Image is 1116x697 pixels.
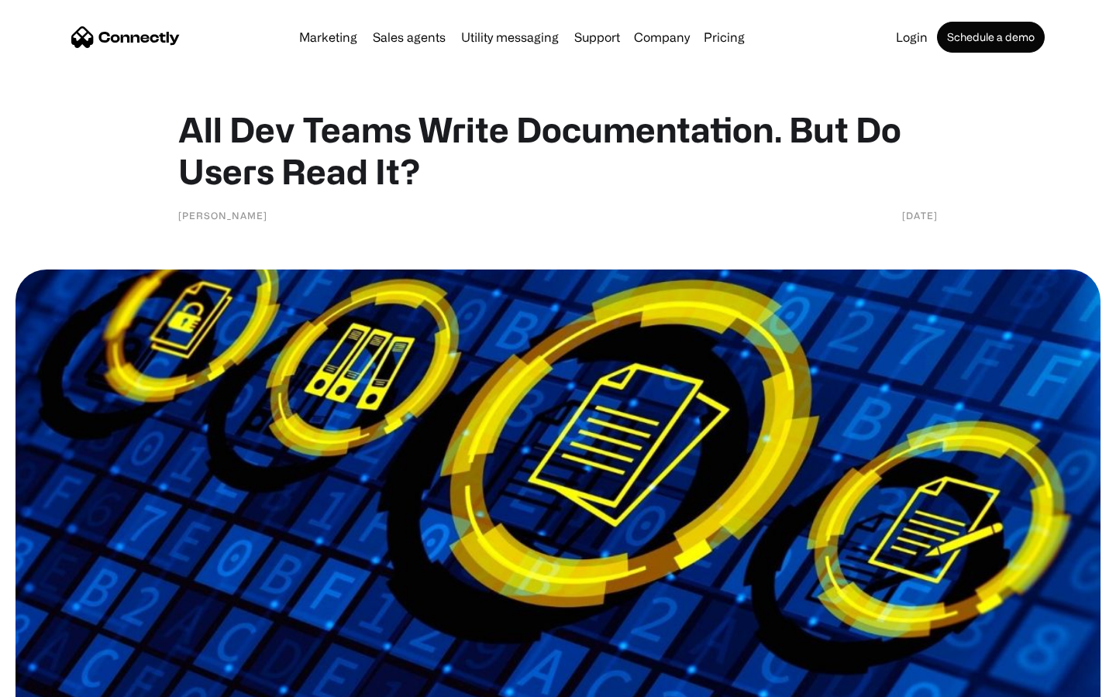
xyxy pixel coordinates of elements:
[902,208,938,223] div: [DATE]
[15,670,93,692] aside: Language selected: English
[629,26,694,48] div: Company
[568,31,626,43] a: Support
[455,31,565,43] a: Utility messaging
[937,22,1045,53] a: Schedule a demo
[71,26,180,49] a: home
[293,31,363,43] a: Marketing
[178,108,938,192] h1: All Dev Teams Write Documentation. But Do Users Read It?
[634,26,690,48] div: Company
[178,208,267,223] div: [PERSON_NAME]
[890,31,934,43] a: Login
[697,31,751,43] a: Pricing
[31,670,93,692] ul: Language list
[367,31,452,43] a: Sales agents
